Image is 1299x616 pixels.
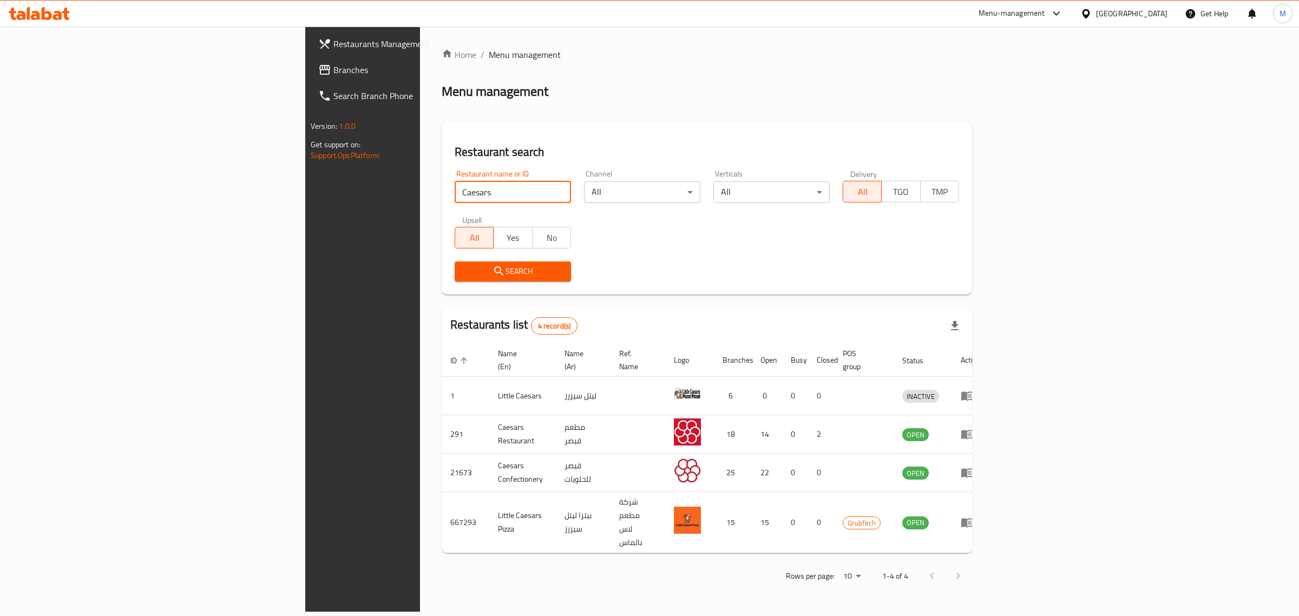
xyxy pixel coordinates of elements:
span: Search [463,265,562,278]
span: Menu management [489,48,561,61]
button: TGO [881,181,920,202]
label: Upsell [462,216,482,224]
label: Delivery [850,170,877,178]
td: 2 [808,415,834,454]
span: TMP [925,184,955,200]
td: 0 [782,492,808,553]
div: Menu-management [979,7,1045,20]
td: 0 [782,377,808,415]
button: Yes [493,227,532,248]
div: Menu [961,428,981,441]
span: OPEN [902,467,929,480]
a: Restaurants Management [310,31,522,57]
img: Caesars Restaurant [674,418,701,445]
a: Search Branch Phone [310,83,522,109]
th: Action [952,344,989,377]
div: Menu [961,516,981,529]
p: 1-4 of 4 [882,569,908,583]
span: OPEN [902,516,929,529]
button: All [455,227,494,248]
td: Little Caesars [489,377,556,415]
span: M [1280,8,1286,19]
th: Open [752,344,782,377]
div: [GEOGRAPHIC_DATA] [1096,8,1167,19]
td: Caesars Restaurant [489,415,556,454]
h2: Restaurant search [455,144,959,160]
div: OPEN [902,428,929,441]
td: 6 [714,377,752,415]
td: 0 [782,454,808,492]
td: بيتزا ليتل سيزرز [556,492,611,553]
span: Name (En) [498,347,543,373]
span: No [537,230,567,246]
div: Menu [961,389,981,402]
td: 14 [752,415,782,454]
div: Rows per page: [839,568,865,585]
div: All [713,181,830,203]
img: Little Caesars [674,380,701,407]
h2: Restaurants list [450,317,578,335]
img: Little Caesars Pizza [674,507,701,534]
td: 15 [752,492,782,553]
td: 0 [808,377,834,415]
th: Branches [714,344,752,377]
button: All [843,181,882,202]
td: 22 [752,454,782,492]
div: Export file [942,313,968,339]
td: قيصر للحلويات [556,454,611,492]
td: 0 [808,454,834,492]
td: 0 [808,492,834,553]
th: Logo [665,344,714,377]
span: Search Branch Phone [333,89,514,102]
td: 15 [714,492,752,553]
input: Search for restaurant name or ID.. [455,181,571,203]
span: POS group [843,347,881,373]
button: No [532,227,571,248]
span: 1.0.0 [339,119,356,133]
td: ليتل سيزرز [556,377,611,415]
span: INACTIVE [902,390,939,403]
button: TMP [920,181,959,202]
table: enhanced table [442,344,989,553]
span: Branches [333,63,514,76]
button: Search [455,261,571,281]
div: Menu [961,466,981,479]
nav: breadcrumb [442,48,972,61]
a: Branches [310,57,522,83]
td: Caesars Confectionery [489,454,556,492]
span: Ref. Name [619,347,652,373]
p: Rows per page: [786,569,835,583]
span: Restaurants Management [333,37,514,50]
span: Name (Ar) [565,347,598,373]
span: TGO [886,184,916,200]
span: GrubTech [843,517,880,529]
td: شركة مطعم لاس بالماس [611,492,665,553]
td: مطعم قيصر [556,415,611,454]
a: Support.OpsPlatform [311,148,379,162]
th: Busy [782,344,808,377]
span: Yes [498,230,528,246]
span: OPEN [902,429,929,441]
span: Get support on: [311,137,360,152]
div: All [584,181,700,203]
span: Status [902,354,937,367]
div: Total records count [531,317,578,335]
span: Version: [311,119,337,133]
td: 0 [782,415,808,454]
span: All [460,230,489,246]
td: Little Caesars Pizza [489,492,556,553]
span: 4 record(s) [532,321,578,331]
img: Caesars Confectionery [674,457,701,484]
span: ID [450,354,471,367]
td: 25 [714,454,752,492]
div: OPEN [902,467,929,480]
td: 18 [714,415,752,454]
td: 0 [752,377,782,415]
th: Closed [808,344,834,377]
span: All [848,184,877,200]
